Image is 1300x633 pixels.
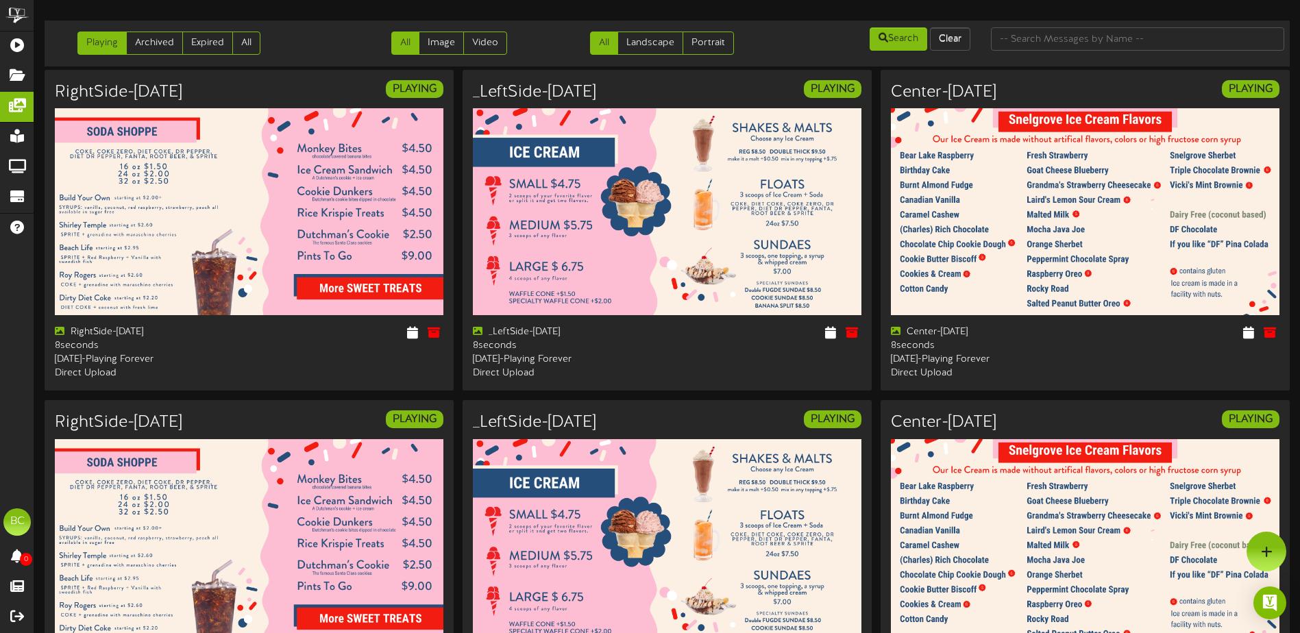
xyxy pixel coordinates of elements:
[683,32,734,55] a: Portrait
[473,325,657,339] div: _LeftSide-[DATE]
[3,508,31,536] div: BC
[55,367,239,380] div: Direct Upload
[1229,413,1273,425] strong: PLAYING
[473,84,596,101] h3: _LeftSide-[DATE]
[55,353,239,367] div: [DATE] - Playing Forever
[617,32,683,55] a: Landscape
[232,32,260,55] a: All
[891,108,1279,314] img: 9aacb250-9dff-40cd-b5ab-3bdf982d274d.png
[870,27,927,51] button: Search
[473,353,657,367] div: [DATE] - Playing Forever
[393,413,437,425] strong: PLAYING
[473,339,657,353] div: 8 seconds
[126,32,183,55] a: Archived
[891,339,1075,353] div: 8 seconds
[891,367,1075,380] div: Direct Upload
[55,325,239,339] div: RightSide-[DATE]
[1229,83,1273,95] strong: PLAYING
[891,84,996,101] h3: Center-[DATE]
[393,83,437,95] strong: PLAYING
[55,414,182,432] h3: RightSide-[DATE]
[77,32,127,55] a: Playing
[463,32,507,55] a: Video
[20,553,32,566] span: 0
[55,108,443,314] img: 0fac454d-0b8e-4c15-99dc-692906b79f52.png
[1253,586,1286,619] div: Open Intercom Messenger
[811,413,855,425] strong: PLAYING
[55,339,239,353] div: 8 seconds
[55,84,182,101] h3: RightSide-[DATE]
[891,325,1075,339] div: Center-[DATE]
[991,27,1284,51] input: -- Search Messages by Name --
[473,414,596,432] h3: _LeftSide-[DATE]
[391,32,419,55] a: All
[590,32,618,55] a: All
[473,108,861,314] img: 425fb08d-f251-4d50-b352-e65798b39124.png
[419,32,464,55] a: Image
[473,367,657,380] div: Direct Upload
[811,83,855,95] strong: PLAYING
[891,414,996,432] h3: Center-[DATE]
[930,27,970,51] button: Clear
[891,353,1075,367] div: [DATE] - Playing Forever
[182,32,233,55] a: Expired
